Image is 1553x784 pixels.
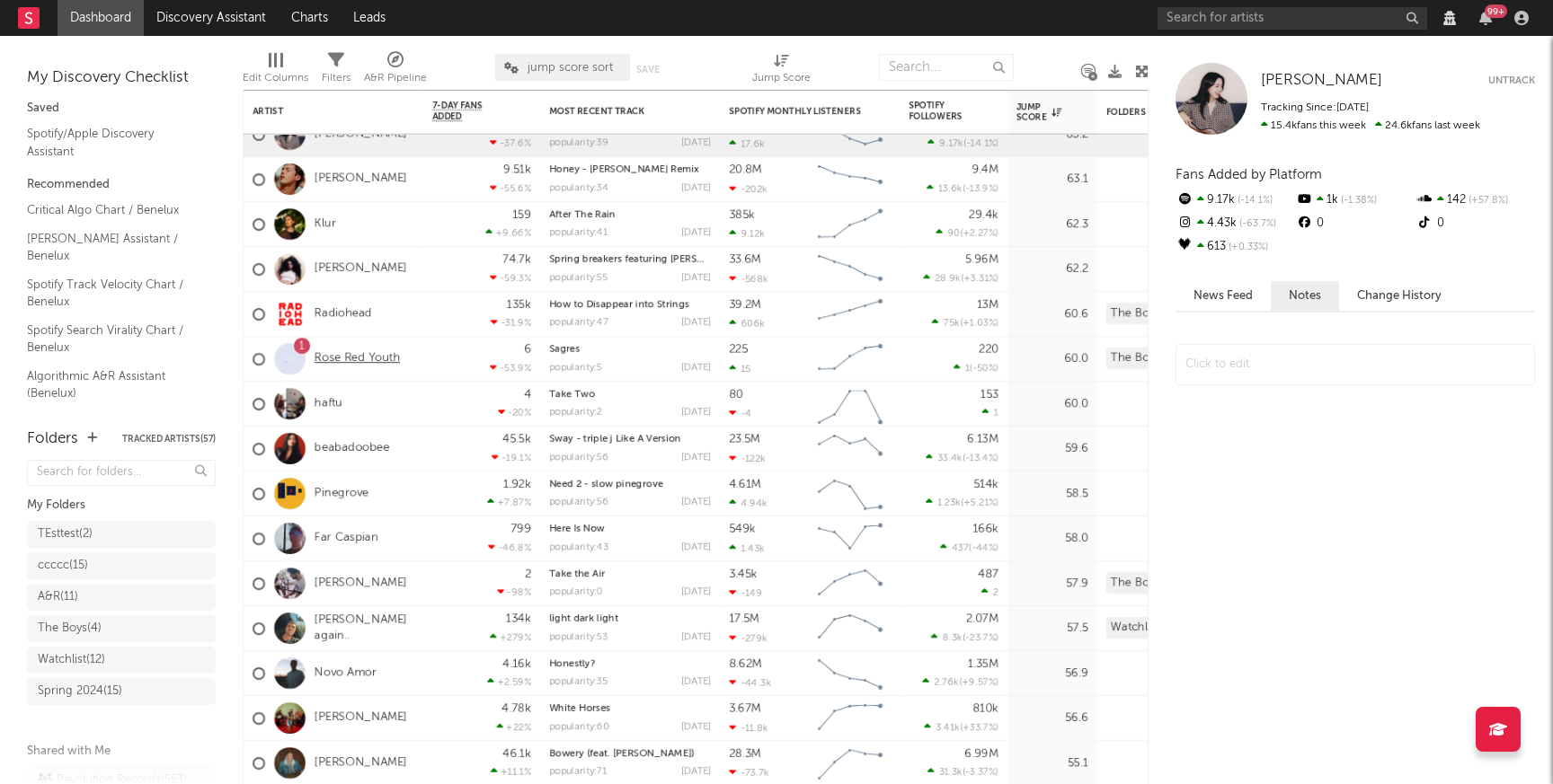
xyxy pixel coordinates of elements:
[1176,235,1295,259] div: 613
[1339,281,1460,311] button: Change History
[729,453,766,464] div: -122k
[27,321,198,357] a: Spotify Search Virality Chart / Benelux
[1488,72,1535,90] button: Untrack
[729,587,762,599] div: -149
[810,337,891,382] svg: Chart title
[927,182,998,194] div: ( )
[1485,4,1507,18] div: 99 +
[729,542,765,554] div: 1.43k
[810,696,891,741] svg: Chart title
[932,317,998,329] div: ( )
[1016,483,1088,505] div: 58.5
[681,677,711,687] div: [DATE]
[931,631,998,643] div: ( )
[729,479,761,490] div: 4.61M
[729,408,751,419] div: -4
[549,363,602,373] div: popularity: 5
[994,409,998,418] span: 1
[315,710,407,726] a: [PERSON_NAME]
[729,748,761,760] div: 28.3M
[497,586,531,598] div: -98 %
[681,632,711,642] div: [DATE]
[965,184,996,194] span: -13.9 %
[549,614,618,624] a: light dark light
[315,441,389,456] a: beabadoobee
[27,678,216,705] a: Spring 2024(15)
[485,227,531,239] div: +9.66 %
[1176,168,1322,181] span: Fans Added by Platform
[315,755,407,771] a: [PERSON_NAME]
[1415,189,1535,212] div: 142
[253,106,387,117] div: Artist
[681,453,711,462] div: [DATE]
[729,273,768,285] div: -568k
[498,407,531,418] div: -20 %
[1176,189,1295,212] div: 9.17k
[502,434,531,445] div: 45.5k
[943,633,963,643] span: 8.3k
[1176,212,1295,235] div: 4.43k
[729,254,761,266] div: 33.6M
[973,479,998,490] div: 514k
[1016,393,1088,415] div: 60.0
[681,722,711,732] div: [DATE]
[503,479,531,490] div: 1.92k
[549,569,711,579] div: Take the Air
[1016,573,1088,595] div: 57.9
[549,614,711,624] div: light dark light
[315,486,368,501] a: Pinegrove
[27,460,216,486] input: Search for folders...
[965,633,996,643] span: -23.7 %
[972,703,998,715] div: 810k
[243,45,308,97] div: Edit Columns
[364,45,427,97] div: A&R Pipeline
[1016,348,1088,370] div: 60.0
[488,542,531,553] div: -46.8 %
[981,389,998,401] div: 153
[549,255,711,265] div: Spring breakers featuring kesha
[729,613,759,625] div: 17.5M
[729,568,758,580] div: 3.45k
[549,480,663,489] a: Need 2 - slow pinegrove
[810,651,891,696] svg: Chart title
[549,318,608,328] div: popularity: 47
[487,676,531,688] div: +2.59 %
[1479,11,1492,25] button: 99+
[810,471,891,516] svg: Chart title
[27,200,198,220] a: Critical Algo Chart / Benelux
[490,137,531,149] div: -37.6 %
[549,273,608,283] div: popularity: 55
[935,274,961,284] span: 28.9k
[549,677,608,687] div: popularity: 35
[27,98,216,119] div: Saved
[810,382,891,427] svg: Chart title
[810,561,891,606] svg: Chart title
[810,427,891,471] svg: Chart title
[810,292,891,337] svg: Chart title
[729,722,768,734] div: -11.8k
[972,543,996,553] span: -44 %
[939,139,963,149] span: 9.17k
[1237,219,1276,229] span: -63.7 %
[729,228,765,240] div: 9.12k
[27,229,198,266] a: [PERSON_NAME] Assistant / Benelux
[502,658,531,670] div: 4.16k
[924,721,998,733] div: ( )
[1261,120,1480,131] span: 24.6k fans last week
[315,306,372,322] a: Radiohead
[952,543,969,553] span: 437
[549,587,603,597] div: popularity: 0
[977,299,998,311] div: 13M
[38,618,102,639] div: The Boys ( 4 )
[549,659,595,669] a: Honestly?
[940,542,998,553] div: ( )
[963,498,996,508] span: +5.21 %
[681,542,711,552] div: [DATE]
[549,183,608,193] div: popularity: 34
[729,677,771,689] div: -44.3k
[1016,438,1088,460] div: 59.6
[496,721,531,733] div: +22 %
[963,319,996,329] span: +1.03 %
[729,299,761,311] div: 39.2M
[978,568,998,580] div: 487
